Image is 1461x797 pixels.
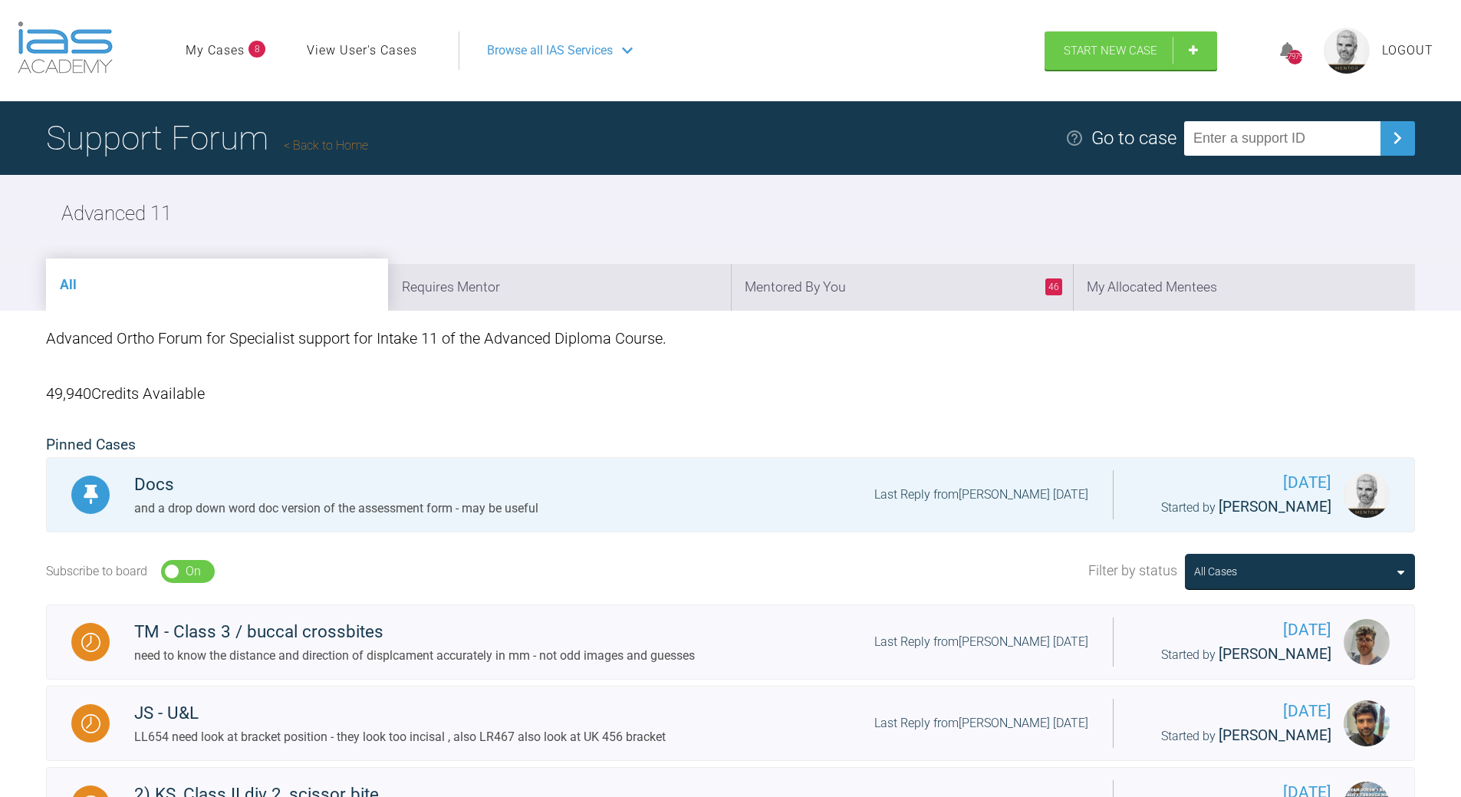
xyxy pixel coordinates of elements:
[46,562,147,581] div: Subscribe to board
[1138,618,1331,643] span: [DATE]
[1385,126,1410,150] img: chevronRight.28bd32b0.svg
[1138,724,1331,748] div: Started by
[1344,472,1390,518] img: Ross Hobson
[1344,700,1390,746] img: Shravan Tewary
[874,485,1088,505] div: Last Reply from [PERSON_NAME] [DATE]
[1194,563,1237,580] div: All Cases
[81,633,100,652] img: Waiting
[81,485,100,504] img: Pinned
[134,646,695,666] div: need to know the distance and direction of displcament accurately in mm - not odd images and guesses
[46,457,1415,532] a: PinnedDocsand a drop down word doc version of the assessment form - may be usefulLast Reply from[...
[1045,31,1217,70] a: Start New Case
[186,562,201,581] div: On
[1219,645,1331,663] span: [PERSON_NAME]
[1138,470,1331,496] span: [DATE]
[186,41,245,61] a: My Cases
[46,311,1415,366] div: Advanced Ortho Forum for Specialist support for Intake 11 of the Advanced Diploma Course.
[1344,619,1390,665] img: Thomas Friar
[46,366,1415,421] div: 49,940 Credits Available
[1088,560,1177,582] span: Filter by status
[1138,643,1331,667] div: Started by
[46,604,1415,680] a: WaitingTM - Class 3 / buccal crossbitesneed to know the distance and direction of displcament acc...
[134,618,695,646] div: TM - Class 3 / buccal crossbites
[1324,28,1370,74] img: profile.png
[307,41,417,61] a: View User's Cases
[284,138,368,153] a: Back to Home
[388,264,730,311] li: Requires Mentor
[1065,129,1084,147] img: help.e70b9f3d.svg
[18,21,113,74] img: logo-light.3e3ef733.png
[134,727,666,747] div: LL654 need look at bracket position - they look too incisal , also LR467 also look at UK 456 bracket
[1288,50,1302,64] div: 7979
[61,198,172,230] h2: Advanced 11
[1138,699,1331,724] span: [DATE]
[134,499,538,519] div: and a drop down word doc version of the assessment form - may be useful
[81,714,100,733] img: Waiting
[134,700,666,727] div: JS - U&L
[1382,41,1433,61] a: Logout
[1073,264,1415,311] li: My Allocated Mentees
[1184,121,1380,156] input: Enter a support ID
[874,632,1088,652] div: Last Reply from [PERSON_NAME] [DATE]
[1219,726,1331,744] span: [PERSON_NAME]
[1045,278,1062,295] span: 46
[487,41,613,61] span: Browse all IAS Services
[1064,44,1157,58] span: Start New Case
[731,264,1073,311] li: Mentored By You
[46,111,368,165] h1: Support Forum
[46,259,388,311] li: All
[46,686,1415,761] a: WaitingJS - U&LLL654 need look at bracket position - they look too incisal , also LR467 also look...
[1091,124,1176,153] div: Go to case
[134,471,538,499] div: Docs
[1219,498,1331,515] span: [PERSON_NAME]
[248,41,265,58] span: 8
[1138,496,1331,519] div: Started by
[46,433,1415,457] h2: Pinned Cases
[874,713,1088,733] div: Last Reply from [PERSON_NAME] [DATE]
